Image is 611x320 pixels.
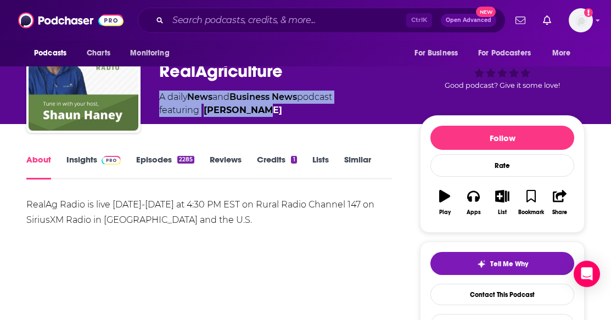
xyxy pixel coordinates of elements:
[511,11,530,30] a: Show notifications dropdown
[29,21,138,131] img: RealAg Radio – RealAgriculture
[406,13,432,27] span: Ctrl K
[26,154,51,179] a: About
[177,156,194,164] div: 2285
[87,46,110,61] span: Charts
[130,46,169,61] span: Monitoring
[159,91,332,117] div: A daily podcast
[430,284,574,305] a: Contact This Podcast
[517,183,545,222] button: Bookmark
[122,43,183,64] button: open menu
[66,154,121,179] a: InsightsPodchaser Pro
[407,43,472,64] button: open menu
[439,209,451,216] div: Play
[545,43,585,64] button: open menu
[102,156,121,165] img: Podchaser Pro
[204,104,282,117] a: Shaun Haney
[552,209,567,216] div: Share
[136,154,194,179] a: Episodes2285
[445,81,560,89] span: Good podcast? Give it some love!
[430,126,574,150] button: Follow
[459,183,487,222] button: Apps
[569,8,593,32] button: Show profile menu
[478,46,531,61] span: For Podcasters
[18,10,124,31] img: Podchaser - Follow, Share and Rate Podcasts
[138,8,506,33] div: Search podcasts, credits, & more...
[159,104,332,117] span: featuring
[446,18,491,23] span: Open Advanced
[257,154,296,179] a: Credits1
[518,209,544,216] div: Bookmark
[26,197,392,228] div: RealAg Radio is live [DATE]-[DATE] at 4:30 PM EST on Rural Radio Channel 147 on SiriusXM Radio in...
[210,154,242,179] a: Reviews
[26,43,81,64] button: open menu
[312,154,329,179] a: Lists
[430,154,574,177] div: Rate
[80,43,117,64] a: Charts
[471,43,547,64] button: open menu
[539,11,556,30] a: Show notifications dropdown
[291,156,296,164] div: 1
[584,8,593,17] svg: Add a profile image
[212,92,229,102] span: and
[441,14,496,27] button: Open AdvancedNew
[430,252,574,275] button: tell me why sparkleTell Me Why
[569,8,593,32] img: User Profile
[488,183,517,222] button: List
[187,92,212,102] a: News
[574,261,600,287] div: Open Intercom Messenger
[498,209,507,216] div: List
[430,183,459,222] button: Play
[477,260,486,268] img: tell me why sparkle
[229,92,297,102] a: Business News
[467,209,481,216] div: Apps
[344,154,371,179] a: Similar
[414,46,458,61] span: For Business
[569,8,593,32] span: Logged in as HavasAlexa
[168,12,406,29] input: Search podcasts, credits, & more...
[490,260,528,268] span: Tell Me Why
[34,46,66,61] span: Podcasts
[476,7,496,17] span: New
[552,46,571,61] span: More
[546,183,574,222] button: Share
